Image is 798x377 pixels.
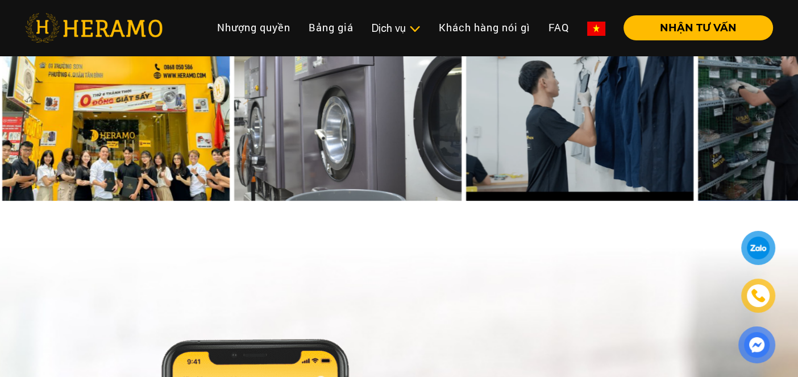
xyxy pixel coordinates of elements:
a: phone-icon [742,279,775,313]
a: FAQ [539,15,578,40]
a: NHẬN TƯ VẤN [614,23,773,33]
a: Bảng giá [300,15,363,40]
img: subToggleIcon [409,23,421,35]
img: hinh-anh-desktop-7.jpg [234,19,462,201]
img: phone-icon [751,289,765,303]
a: Nhượng quyền [208,15,300,40]
img: heramo-logo.png [25,13,163,43]
img: hinh-anh-desktop-1.jpg [2,19,230,201]
button: NHẬN TƯ VẤN [624,15,773,40]
img: vn-flag.png [587,22,605,36]
img: hinh-anh-desktop-8.jpg [466,19,693,201]
a: Khách hàng nói gì [430,15,539,40]
div: Dịch vụ [372,20,421,36]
